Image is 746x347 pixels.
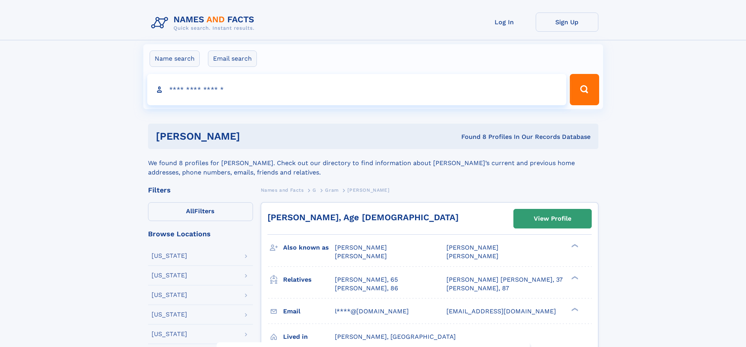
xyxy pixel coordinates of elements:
label: Name search [150,50,200,67]
span: All [186,207,194,215]
a: [PERSON_NAME], 87 [446,284,509,293]
a: Gram [325,185,338,195]
label: Filters [148,202,253,221]
a: Log In [473,13,536,32]
span: G [312,187,316,193]
div: [US_STATE] [152,272,187,279]
div: Browse Locations [148,230,253,237]
a: [PERSON_NAME], Age [DEMOGRAPHIC_DATA] [267,212,459,222]
span: [PERSON_NAME] [446,244,499,251]
a: Names and Facts [261,185,304,195]
span: [PERSON_NAME] [347,187,389,193]
a: [PERSON_NAME], 65 [335,275,398,284]
div: ❯ [569,243,579,248]
div: Filters [148,187,253,194]
a: [PERSON_NAME] [PERSON_NAME], 37 [446,275,563,284]
div: Found 8 Profiles In Our Records Database [350,133,591,141]
button: Search Button [570,74,599,105]
div: [US_STATE] [152,253,187,259]
div: [US_STATE] [152,311,187,318]
img: Logo Names and Facts [148,13,261,34]
h1: [PERSON_NAME] [156,131,351,141]
h3: Also known as [283,241,335,254]
span: [PERSON_NAME] [335,252,387,260]
label: Email search [208,50,257,67]
a: G [312,185,316,195]
span: [EMAIL_ADDRESS][DOMAIN_NAME] [446,307,556,315]
span: [PERSON_NAME] [335,244,387,251]
div: We found 8 profiles for [PERSON_NAME]. Check out our directory to find information about [PERSON_... [148,149,598,177]
h3: Relatives [283,273,335,286]
h3: Lived in [283,330,335,343]
span: Gram [325,187,338,193]
span: [PERSON_NAME] [446,252,499,260]
div: ❯ [569,307,579,312]
div: [US_STATE] [152,331,187,337]
a: [PERSON_NAME], 86 [335,284,398,293]
div: ❯ [569,275,579,280]
h3: Email [283,305,335,318]
input: search input [147,74,567,105]
div: [US_STATE] [152,292,187,298]
span: [PERSON_NAME], [GEOGRAPHIC_DATA] [335,333,456,340]
a: Sign Up [536,13,598,32]
a: View Profile [514,209,591,228]
div: View Profile [534,210,571,228]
